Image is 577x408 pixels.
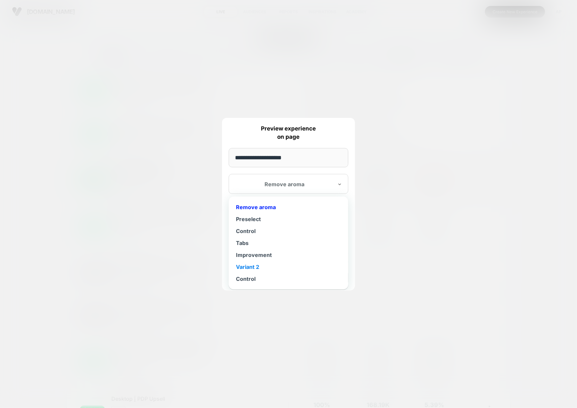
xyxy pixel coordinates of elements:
div: Remove aroma [232,201,345,213]
div: Variant 2 [232,261,345,273]
p: Preview experience on page [229,124,348,141]
div: Improvement [232,249,345,261]
div: Tabs [232,237,345,249]
div: Control [232,273,345,285]
div: Control [232,225,345,237]
div: Preselect [232,213,345,225]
